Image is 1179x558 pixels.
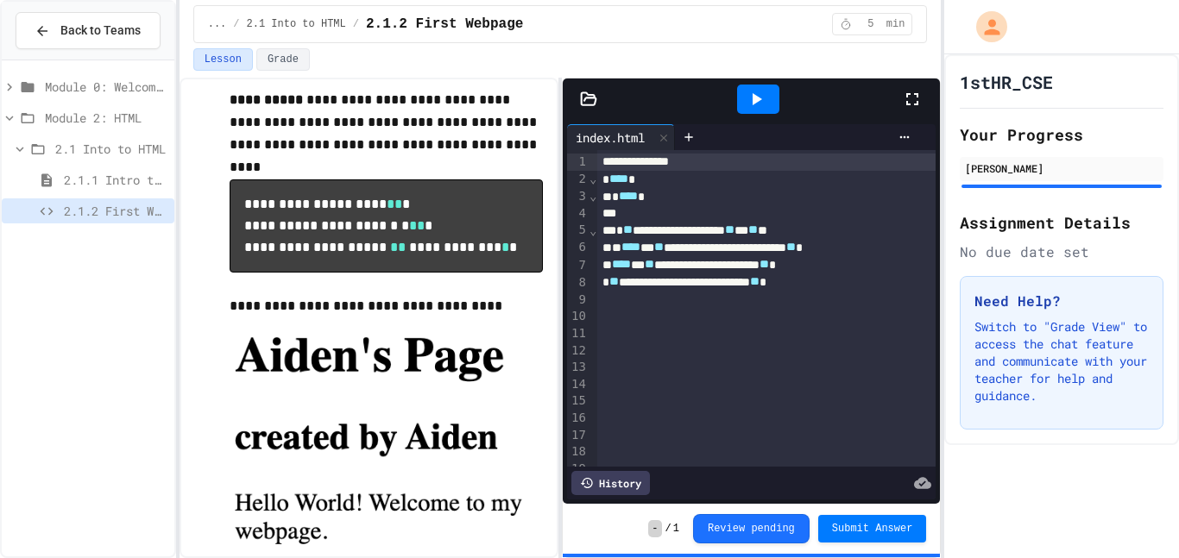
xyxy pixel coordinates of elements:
[832,522,913,536] span: Submit Answer
[960,122,1163,147] h2: Your Progress
[64,171,167,189] span: 2.1.1 Intro to HTML
[208,17,227,31] span: ...
[247,17,346,31] span: 2.1 Into to HTML
[233,17,239,31] span: /
[567,308,589,325] div: 10
[567,129,653,147] div: index.html
[693,514,810,543] button: Review pending
[16,12,161,49] button: Back to Teams
[857,17,885,31] span: 5
[567,427,589,444] div: 17
[567,359,589,376] div: 13
[567,205,589,223] div: 4
[366,14,523,34] span: 2.1.2 First Webpage
[567,239,589,256] div: 6
[256,48,310,71] button: Grade
[567,154,589,171] div: 1
[567,171,589,188] div: 2
[960,241,1163,262] div: No due date set
[567,325,589,342] div: 11
[974,291,1149,311] h3: Need Help?
[673,522,679,536] span: 1
[567,222,589,239] div: 5
[886,17,905,31] span: min
[960,70,1053,94] h1: 1stHR_CSE
[589,172,597,185] span: Fold line
[567,392,589,410] div: 15
[589,189,597,203] span: Fold line
[64,202,167,220] span: 2.1.2 First Webpage
[567,342,589,360] div: 12
[567,410,589,427] div: 16
[567,188,589,205] div: 3
[567,292,589,309] div: 9
[567,274,589,292] div: 8
[974,318,1149,404] p: Switch to "Grade View" to access the chat feature and communicate with your teacher for help and ...
[965,160,1158,176] div: [PERSON_NAME]
[60,22,141,40] span: Back to Teams
[958,7,1012,47] div: My Account
[45,78,167,96] span: Module 0: Welcome to Web Development
[567,461,589,478] div: 19
[567,124,675,150] div: index.html
[45,109,167,127] span: Module 2: HTML
[648,520,661,537] span: -
[353,17,359,31] span: /
[55,140,167,158] span: 2.1 Into to HTML
[960,210,1163,235] h2: Assignment Details
[818,515,927,542] button: Submit Answer
[571,471,650,495] div: History
[567,376,589,393] div: 14
[589,223,597,237] span: Fold line
[193,48,253,71] button: Lesson
[665,522,671,536] span: /
[567,257,589,274] div: 7
[567,443,589,461] div: 18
